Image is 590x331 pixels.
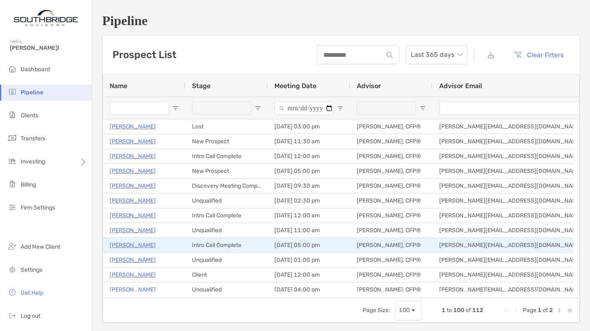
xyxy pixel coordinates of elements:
div: Intro Call Complete [185,208,268,223]
img: add_new_client icon [7,241,17,251]
div: [PERSON_NAME], CFP® [350,268,433,282]
button: Open Filter Menu [255,105,261,112]
h1: Pipeline [102,13,580,28]
input: Meeting Date Filter Input [274,102,334,115]
span: Stage [192,82,211,90]
img: firm-settings icon [7,202,17,212]
input: Name Filter Input [110,102,169,115]
div: [PERSON_NAME], CFP® [350,238,433,252]
div: Unqualified [185,223,268,238]
div: [DATE] 04:00 pm [268,282,350,297]
a: [PERSON_NAME] [110,136,156,147]
div: [PERSON_NAME], CFP® [350,164,433,178]
div: [PERSON_NAME], CFP® [350,134,433,149]
div: [PERSON_NAME], CFP® [350,119,433,134]
div: [DATE] 11:00 am [268,223,350,238]
img: Zoe Logo [10,3,82,33]
a: [PERSON_NAME] [110,225,156,235]
span: [PERSON_NAME]! [10,44,87,51]
a: [PERSON_NAME] [110,210,156,221]
div: New Prospect [185,164,268,178]
div: Page Size: [363,307,390,314]
div: [DATE] 03:00 pm [268,119,350,134]
div: Previous Page [513,307,520,314]
span: Clients [21,112,38,119]
a: [PERSON_NAME] [110,181,156,191]
div: [PERSON_NAME], CFP® [350,223,433,238]
div: Next Page [556,307,563,314]
button: Open Filter Menu [337,105,344,112]
span: 112 [472,307,483,314]
span: Dashboard [21,66,50,73]
span: 1 [442,307,445,314]
span: 2 [549,307,553,314]
img: transfers icon [7,133,17,143]
span: Page [523,307,536,314]
img: clients icon [7,110,17,120]
a: [PERSON_NAME] [110,151,156,161]
span: Billing [21,181,36,188]
div: Intro Call Complete [185,149,268,163]
span: 100 [453,307,464,314]
img: input icon [386,52,393,58]
div: [PERSON_NAME], CFP® [350,208,433,223]
div: Last Page [566,307,573,314]
a: [PERSON_NAME] [110,284,156,295]
div: New Prospect [185,134,268,149]
span: to [447,307,452,314]
div: Page Size [395,301,422,320]
div: Client [185,268,268,282]
div: [PERSON_NAME], CFP® [350,253,433,267]
p: [PERSON_NAME] [110,121,156,132]
div: [DATE] 02:30 pm [268,193,350,208]
span: Settings [21,266,42,273]
img: settings icon [7,264,17,274]
div: [PERSON_NAME], CFP® [350,282,433,297]
button: Open Filter Menu [419,105,426,112]
button: Clear Filters [507,46,570,64]
div: Unqualified [185,193,268,208]
div: [PERSON_NAME], CFP® [350,193,433,208]
div: 100 [399,307,410,314]
span: Firm Settings [21,204,55,211]
span: Pipeline [21,89,43,96]
div: First Page [503,307,510,314]
span: Meeting Date [274,82,316,90]
a: [PERSON_NAME] [110,255,156,265]
img: billing icon [7,179,17,189]
img: logout icon [7,310,17,320]
div: [PERSON_NAME], CFP® [350,149,433,163]
a: [PERSON_NAME] [110,166,156,176]
a: [PERSON_NAME] [110,196,156,206]
span: Advisor [357,82,381,90]
span: Get Help [21,289,43,296]
div: Unqualified [185,282,268,297]
a: [PERSON_NAME] [110,270,156,280]
button: Open Filter Menu [172,105,179,112]
div: [DATE] 12:00 am [268,208,350,223]
img: dashboard icon [7,64,17,74]
div: [DATE] 05:00 pm [268,238,350,252]
span: Last 365 days [411,46,463,64]
span: of [543,307,548,314]
span: Advisor Email [439,82,482,90]
div: Intro Call Complete [185,238,268,252]
div: [DATE] 12:00 am [268,149,350,163]
span: Investing [21,158,45,165]
span: 1 [538,307,541,314]
span: Transfers [21,135,45,142]
div: [DATE] 01:00 pm [268,253,350,267]
a: [PERSON_NAME] [110,240,156,250]
div: [DATE] 09:30 am [268,179,350,193]
span: of [466,307,471,314]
